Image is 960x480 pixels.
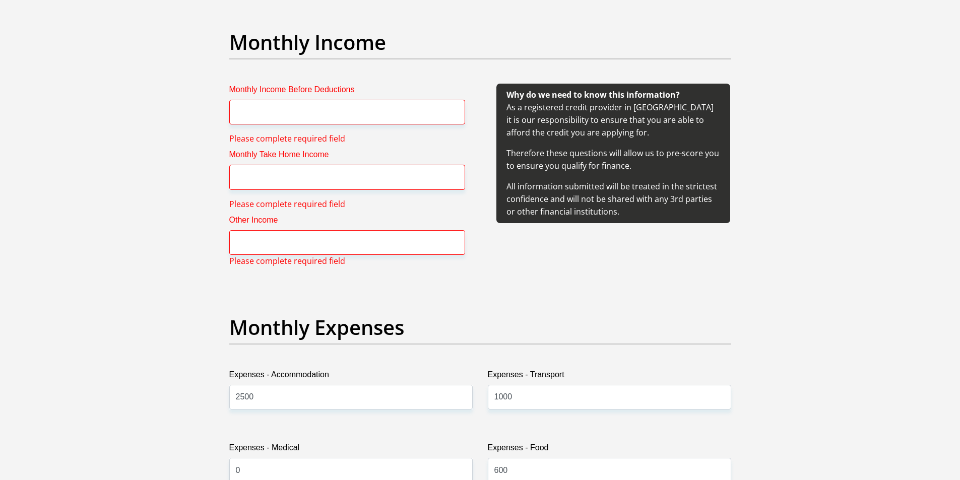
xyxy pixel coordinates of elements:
span: Please complete required field [229,132,345,145]
h2: Monthly Expenses [229,315,731,339]
h2: Monthly Income [229,30,731,54]
input: Expenses - Accommodation [229,385,473,409]
label: Expenses - Medical [229,442,473,458]
span: Please complete required field [229,198,345,210]
label: Monthly Take Home Income [229,149,465,165]
label: Monthly Income Before Deductions [229,84,465,100]
label: Expenses - Food [488,442,731,458]
b: Why do we need to know this information? [506,89,680,100]
label: Expenses - Accommodation [229,369,473,385]
input: Expenses - Transport [488,385,731,409]
label: Other Income [229,214,465,230]
input: Other Income [229,230,465,255]
span: Please complete required field [229,255,345,267]
input: Monthly Take Home Income [229,165,465,189]
span: As a registered credit provider in [GEOGRAPHIC_DATA] it is our responsibility to ensure that you ... [506,89,719,217]
label: Expenses - Transport [488,369,731,385]
input: Monthly Income Before Deductions [229,100,465,124]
